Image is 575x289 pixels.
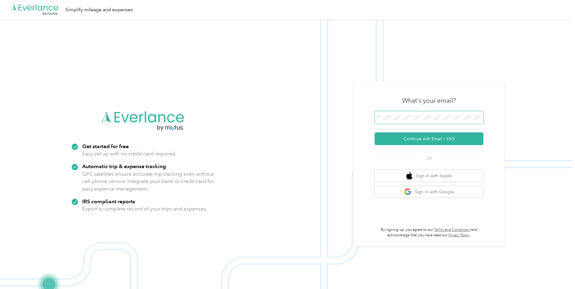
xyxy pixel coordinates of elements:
[375,132,483,145] button: Continue with Email / SSO
[402,96,456,105] h3: What's your email?
[82,198,135,204] strong: IRS compliant reports
[82,150,175,158] p: Easy set up with no credit card required
[406,172,412,180] img: apple logo
[375,186,483,198] button: google logoSign in with Google
[404,188,412,196] img: google logo
[65,6,133,14] div: Simplify mileage and expenses
[375,227,483,238] p: By signing up, you agree to our and acknowledge that you have read our .
[82,170,214,193] p: GPS satellites ensure accurate trip tracking even without cell phone service. Integrate your bank...
[434,228,470,232] a: Terms and Conditions
[375,170,483,182] button: apple logoSign in with Apple
[448,233,470,238] a: Privacy Policy
[82,205,207,213] p: Export a complete record of your trips and expenses.
[82,163,166,169] strong: Automatic trip & expense tracking
[418,155,440,161] span: OR
[82,143,129,149] strong: Get started for free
